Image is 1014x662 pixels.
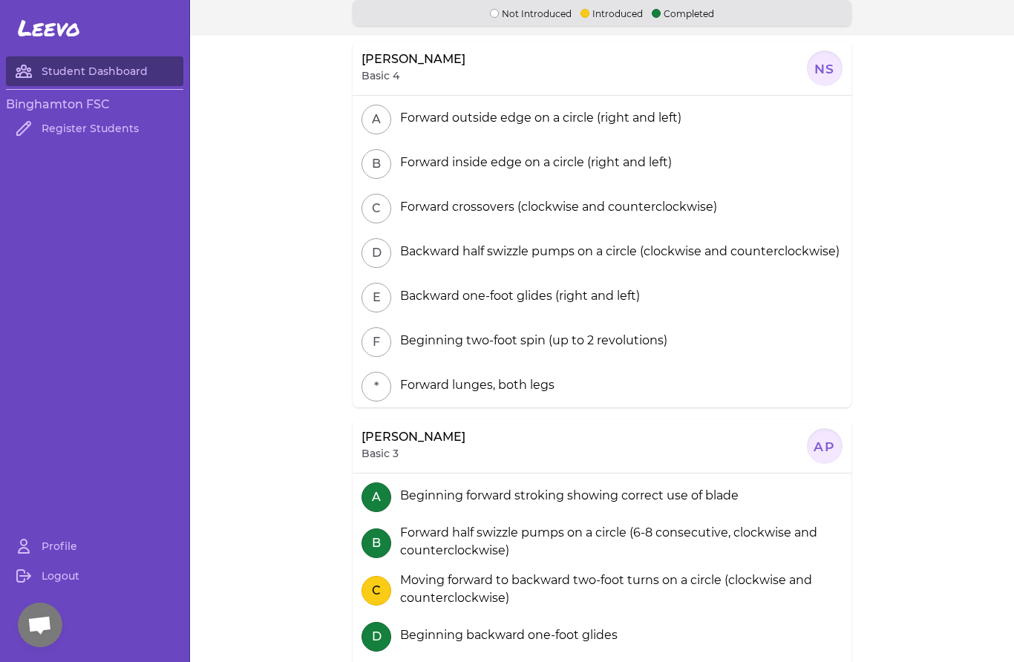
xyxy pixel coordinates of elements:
[394,109,681,127] div: Forward outside edge on a circle (right and left)
[362,446,399,461] p: Basic 3
[362,194,391,223] button: C
[362,576,391,606] button: C
[652,6,714,20] p: Completed
[18,15,80,42] span: Leevo
[362,68,399,83] p: Basic 4
[394,332,667,350] div: Beginning two-foot spin (up to 2 revolutions)
[394,524,843,560] div: Forward half swizzle pumps on a circle (6-8 consecutive, clockwise and counterclockwise)
[394,626,618,644] div: Beginning backward one-foot glides
[394,154,672,171] div: Forward inside edge on a circle (right and left)
[362,105,391,134] button: A
[394,243,840,260] div: Backward half swizzle pumps on a circle (clockwise and counterclockwise)
[362,622,391,652] button: D
[362,528,391,558] button: B
[6,114,183,143] a: Register Students
[362,149,391,179] button: B
[362,238,391,268] button: D
[18,603,62,647] div: Open chat
[394,287,640,305] div: Backward one-foot glides (right and left)
[362,428,465,446] p: [PERSON_NAME]
[362,482,391,512] button: A
[580,6,643,20] p: Introduced
[6,96,183,114] h3: Binghamton FSC
[394,376,555,394] div: Forward lunges, both legs
[394,571,843,607] div: Moving forward to backward two-foot turns on a circle (clockwise and counterclockwise)
[6,531,183,561] a: Profile
[362,327,391,357] button: F
[490,6,572,20] p: Not Introduced
[6,56,183,86] a: Student Dashboard
[362,50,465,68] p: [PERSON_NAME]
[362,283,391,312] button: E
[394,487,739,505] div: Beginning forward stroking showing correct use of blade
[394,198,717,216] div: Forward crossovers (clockwise and counterclockwise)
[6,561,183,591] a: Logout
